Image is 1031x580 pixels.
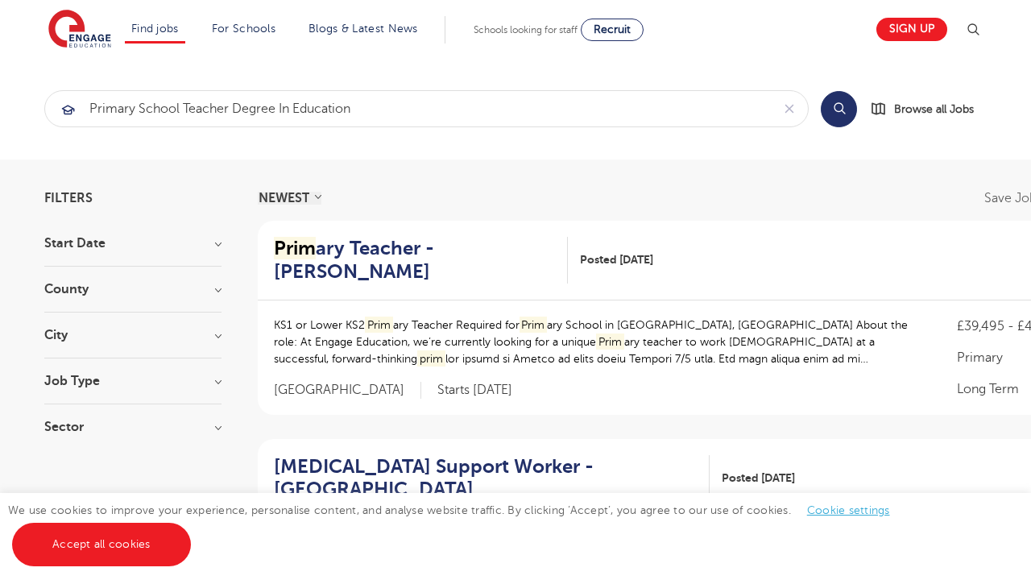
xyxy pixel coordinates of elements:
[771,91,808,126] button: Clear
[308,23,418,35] a: Blogs & Latest News
[274,237,555,284] h2: ary Teacher - [PERSON_NAME]
[437,382,512,399] p: Starts [DATE]
[44,283,222,296] h3: County
[44,329,222,342] h3: City
[520,317,548,333] mark: Prim
[44,237,222,250] h3: Start Date
[596,333,624,350] mark: Prim
[8,504,906,550] span: We use cookies to improve your experience, personalise content, and analyse website traffic. By c...
[581,19,644,41] a: Recruit
[48,10,111,50] img: Engage Education
[131,23,179,35] a: Find jobs
[580,251,653,268] span: Posted [DATE]
[807,504,890,516] a: Cookie settings
[474,24,578,35] span: Schools looking for staff
[821,91,857,127] button: Search
[274,382,421,399] span: [GEOGRAPHIC_DATA]
[870,100,987,118] a: Browse all Jobs
[365,317,393,333] mark: Prim
[44,420,222,433] h3: Sector
[274,237,316,259] mark: Prim
[44,192,93,205] span: Filters
[722,470,795,487] span: Posted [DATE]
[44,375,222,387] h3: Job Type
[894,100,974,118] span: Browse all Jobs
[12,523,191,566] a: Accept all cookies
[44,90,809,127] div: Submit
[594,23,631,35] span: Recruit
[417,350,445,367] mark: prim
[274,455,697,502] h2: [MEDICAL_DATA] Support Worker - [GEOGRAPHIC_DATA]
[274,455,710,502] a: [MEDICAL_DATA] Support Worker - [GEOGRAPHIC_DATA]
[212,23,275,35] a: For Schools
[274,317,925,367] p: KS1 or Lower KS2 ary Teacher Required for ary School in [GEOGRAPHIC_DATA], [GEOGRAPHIC_DATA] Abou...
[876,18,947,41] a: Sign up
[45,91,771,126] input: Submit
[274,237,568,284] a: Primary Teacher - [PERSON_NAME]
